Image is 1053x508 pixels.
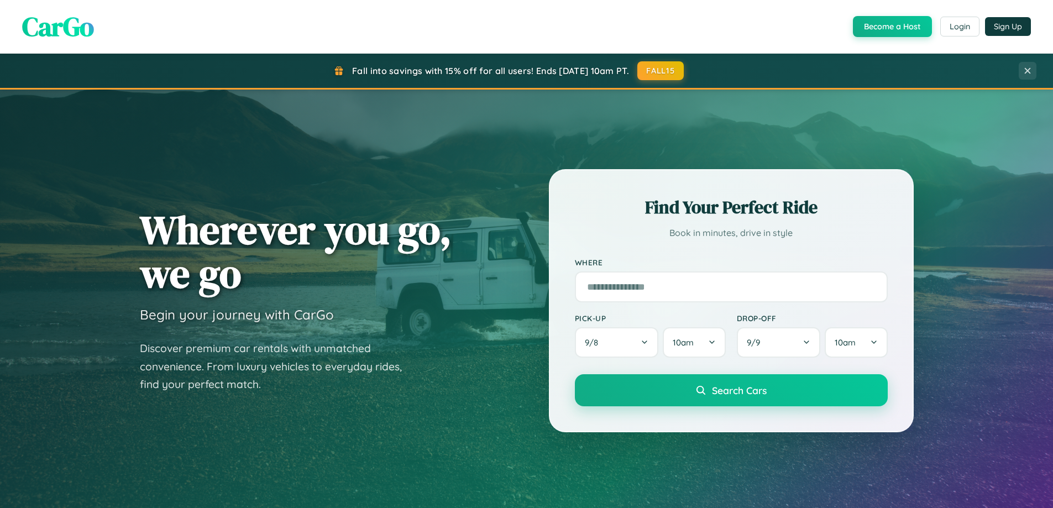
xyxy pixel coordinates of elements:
[825,327,887,358] button: 10am
[140,208,452,295] h1: Wherever you go, we go
[140,339,416,394] p: Discover premium car rentals with unmatched convenience. From luxury vehicles to everyday rides, ...
[140,306,334,323] h3: Begin your journey with CarGo
[853,16,932,37] button: Become a Host
[637,61,684,80] button: FALL15
[575,195,888,219] h2: Find Your Perfect Ride
[835,337,856,348] span: 10am
[575,258,888,267] label: Where
[663,327,725,358] button: 10am
[585,337,604,348] span: 9 / 8
[940,17,979,36] button: Login
[747,337,766,348] span: 9 / 9
[673,337,694,348] span: 10am
[737,313,888,323] label: Drop-off
[575,225,888,241] p: Book in minutes, drive in style
[352,65,629,76] span: Fall into savings with 15% off for all users! Ends [DATE] 10am PT.
[985,17,1031,36] button: Sign Up
[712,384,767,396] span: Search Cars
[737,327,821,358] button: 9/9
[575,313,726,323] label: Pick-up
[575,374,888,406] button: Search Cars
[22,8,94,45] span: CarGo
[575,327,659,358] button: 9/8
